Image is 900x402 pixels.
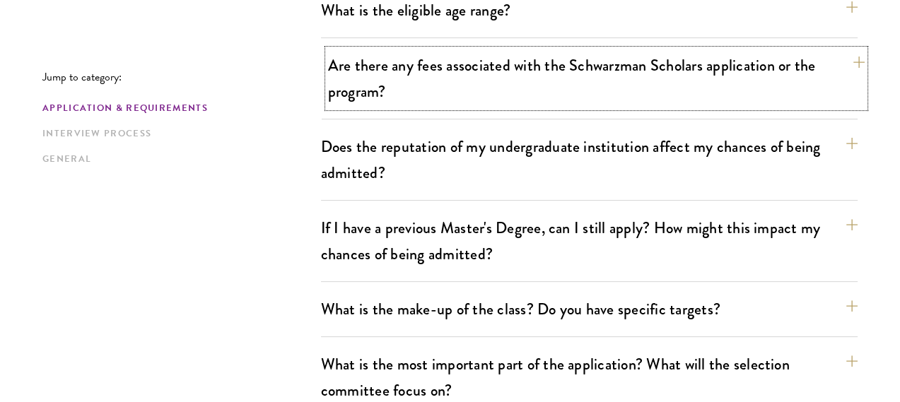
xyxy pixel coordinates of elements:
[42,101,312,116] a: Application & Requirements
[42,71,321,83] p: Jump to category:
[42,126,312,141] a: Interview Process
[328,49,865,107] button: Are there any fees associated with the Schwarzman Scholars application or the program?
[321,212,858,270] button: If I have a previous Master's Degree, can I still apply? How might this impact my chances of bein...
[321,293,858,325] button: What is the make-up of the class? Do you have specific targets?
[42,152,312,167] a: General
[321,131,858,189] button: Does the reputation of my undergraduate institution affect my chances of being admitted?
